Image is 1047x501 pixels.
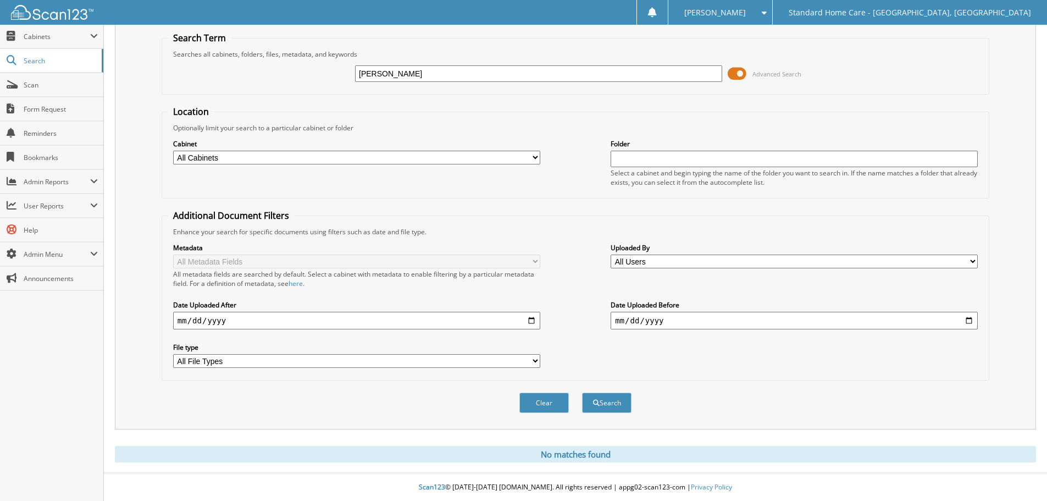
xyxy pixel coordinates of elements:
[611,300,978,310] label: Date Uploaded Before
[168,210,295,222] legend: Additional Document Filters
[789,9,1031,16] span: Standard Home Care - [GEOGRAPHIC_DATA], [GEOGRAPHIC_DATA]
[173,300,540,310] label: Date Uploaded After
[684,9,746,16] span: [PERSON_NAME]
[611,243,978,252] label: Uploaded By
[24,56,96,65] span: Search
[289,279,303,288] a: here
[173,312,540,329] input: start
[519,393,569,413] button: Clear
[24,201,90,211] span: User Reports
[173,343,540,352] label: File type
[24,129,98,138] span: Reminders
[168,123,983,133] div: Optionally limit your search to a particular cabinet or folder
[11,5,93,20] img: scan123-logo-white.svg
[173,139,540,148] label: Cabinet
[24,225,98,235] span: Help
[104,474,1047,501] div: © [DATE]-[DATE] [DOMAIN_NAME]. All rights reserved | appg02-scan123-com |
[691,482,732,492] a: Privacy Policy
[582,393,631,413] button: Search
[168,227,983,236] div: Enhance your search for specific documents using filters such as date and file type.
[752,70,801,78] span: Advanced Search
[173,243,540,252] label: Metadata
[24,104,98,114] span: Form Request
[24,274,98,283] span: Announcements
[115,446,1036,463] div: No matches found
[24,153,98,162] span: Bookmarks
[611,168,978,187] div: Select a cabinet and begin typing the name of the folder you want to search in. If the name match...
[24,177,90,186] span: Admin Reports
[168,49,983,59] div: Searches all cabinets, folders, files, metadata, and keywords
[992,448,1047,501] iframe: Chat Widget
[24,250,90,259] span: Admin Menu
[24,80,98,90] span: Scan
[611,312,978,329] input: end
[168,106,214,118] legend: Location
[419,482,445,492] span: Scan123
[24,32,90,41] span: Cabinets
[168,32,231,44] legend: Search Term
[611,139,978,148] label: Folder
[173,269,540,288] div: All metadata fields are searched by default. Select a cabinet with metadata to enable filtering b...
